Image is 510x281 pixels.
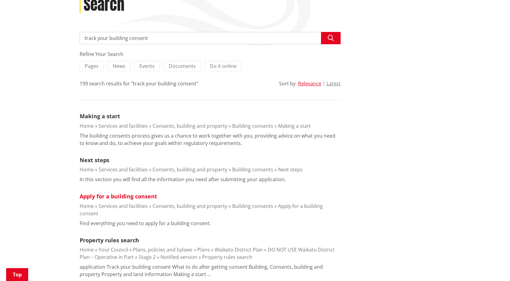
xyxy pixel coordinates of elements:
input: Search input [80,32,341,44]
a: Making a start [80,112,120,120]
a: Services and facilities [99,166,148,173]
a: Home [80,246,94,253]
p: In this section you will find all the information you need after submitting your application. [80,176,286,183]
p: Find everything you need to apply for a building consent. [80,220,211,227]
a: Consents, building and property [153,123,227,129]
p: The building consents process gives us a chance to work together with you, providing advice on wh... [80,132,341,147]
a: Stage 2 [139,254,156,260]
a: DO NOT USE Waikato District Plan – Operative in Part [80,246,335,260]
a: Making a start [278,123,311,129]
p: application Track your building consent What to do after getting consent Building, Consents, buil... [80,263,341,278]
a: Building consents [232,123,273,129]
a: Waikato District Plan [215,246,263,253]
a: Plans [197,246,210,253]
a: Apply for a building consent [80,193,157,200]
a: Home [80,166,94,173]
a: Property rules search [202,254,252,260]
a: Plans, policies and bylaws [133,246,192,253]
div: 199 search results for "track your building consent" [80,80,198,87]
a: Your Council [99,246,128,253]
iframe: Messenger Launcher [482,255,504,277]
a: Building consents [232,203,273,209]
a: Property rules search [80,236,139,244]
a: Next steps [278,166,303,173]
span: Pages [85,63,99,69]
a: Notified version [161,254,197,260]
a: Home [80,123,94,129]
span: Do it online [210,63,236,69]
a: Top [6,268,28,281]
div: Sort by [279,80,296,87]
a: Consents, building and property [153,166,227,173]
a: Services and facilities [99,203,148,209]
div: Refine Your Search [80,50,341,58]
button: Latest [327,81,341,86]
a: Consents, building and property [153,203,227,209]
a: Home [80,203,94,209]
span: News [113,63,125,69]
a: Apply for a building consent [80,203,323,217]
a: Next steps [80,156,109,164]
button: Relevance [298,81,321,86]
a: Services and facilities [99,123,148,129]
a: Building consents [232,166,273,173]
span: Documents [169,63,196,69]
span: Events [139,63,155,69]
